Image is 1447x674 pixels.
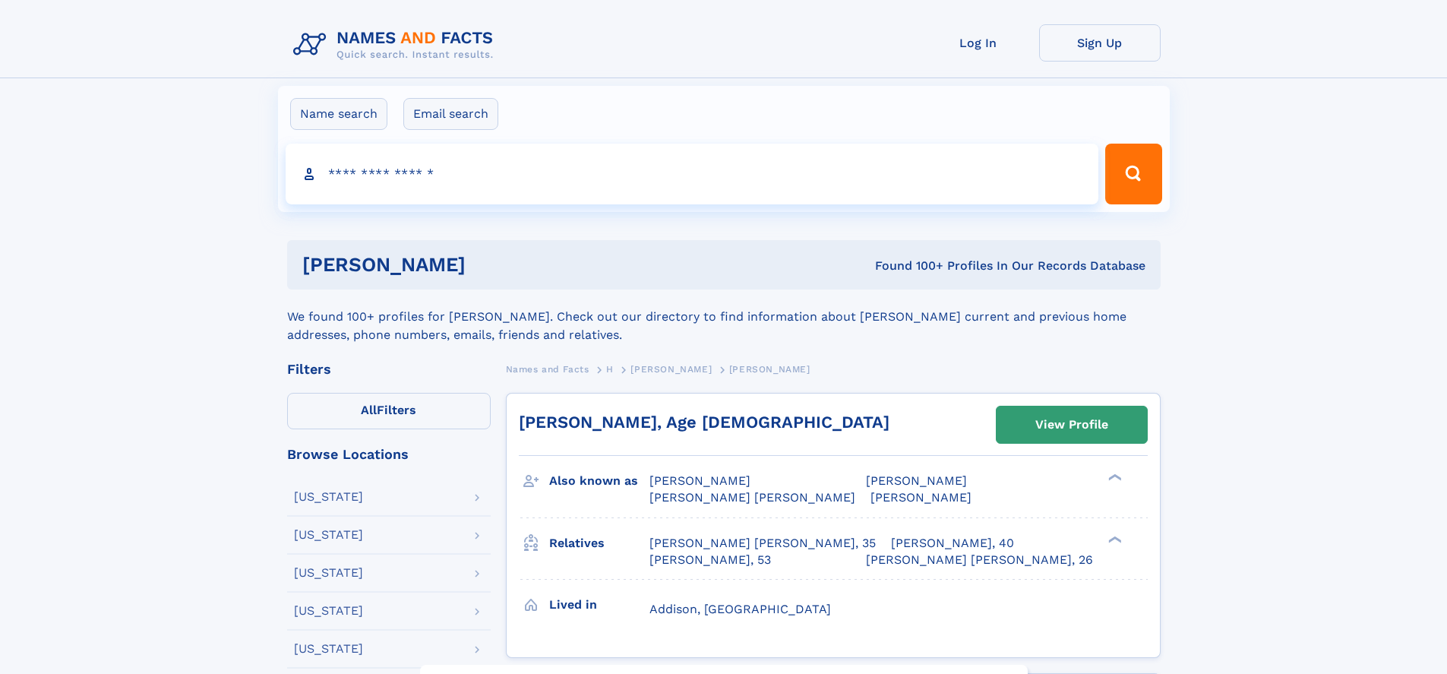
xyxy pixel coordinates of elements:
[403,98,498,130] label: Email search
[630,359,712,378] a: [PERSON_NAME]
[997,407,1147,443] a: View Profile
[1039,24,1161,62] a: Sign Up
[649,602,831,616] span: Addison, [GEOGRAPHIC_DATA]
[294,605,363,617] div: [US_STATE]
[302,255,671,274] h1: [PERSON_NAME]
[287,362,491,376] div: Filters
[729,364,810,375] span: [PERSON_NAME]
[294,567,363,579] div: [US_STATE]
[918,24,1039,62] a: Log In
[519,413,889,432] a: [PERSON_NAME], Age [DEMOGRAPHIC_DATA]
[1104,534,1123,544] div: ❯
[649,473,750,488] span: [PERSON_NAME]
[290,98,387,130] label: Name search
[866,473,967,488] span: [PERSON_NAME]
[649,490,855,505] span: [PERSON_NAME] [PERSON_NAME]
[630,364,712,375] span: [PERSON_NAME]
[649,552,771,568] a: [PERSON_NAME], 53
[866,552,1093,568] a: [PERSON_NAME] [PERSON_NAME], 26
[870,490,972,505] span: [PERSON_NAME]
[287,24,506,65] img: Logo Names and Facts
[649,535,876,552] a: [PERSON_NAME] [PERSON_NAME], 35
[294,491,363,503] div: [US_STATE]
[549,530,649,556] h3: Relatives
[287,448,491,461] div: Browse Locations
[549,468,649,494] h3: Also known as
[549,592,649,618] h3: Lived in
[286,144,1099,204] input: search input
[361,403,377,417] span: All
[294,643,363,655] div: [US_STATE]
[606,364,614,375] span: H
[506,359,589,378] a: Names and Facts
[606,359,614,378] a: H
[1105,144,1161,204] button: Search Button
[287,393,491,429] label: Filters
[1035,407,1108,442] div: View Profile
[1104,473,1123,483] div: ❯
[287,290,1161,344] div: We found 100+ profiles for [PERSON_NAME]. Check out our directory to find information about [PERS...
[670,258,1145,274] div: Found 100+ Profiles In Our Records Database
[294,529,363,541] div: [US_STATE]
[891,535,1014,552] a: [PERSON_NAME], 40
